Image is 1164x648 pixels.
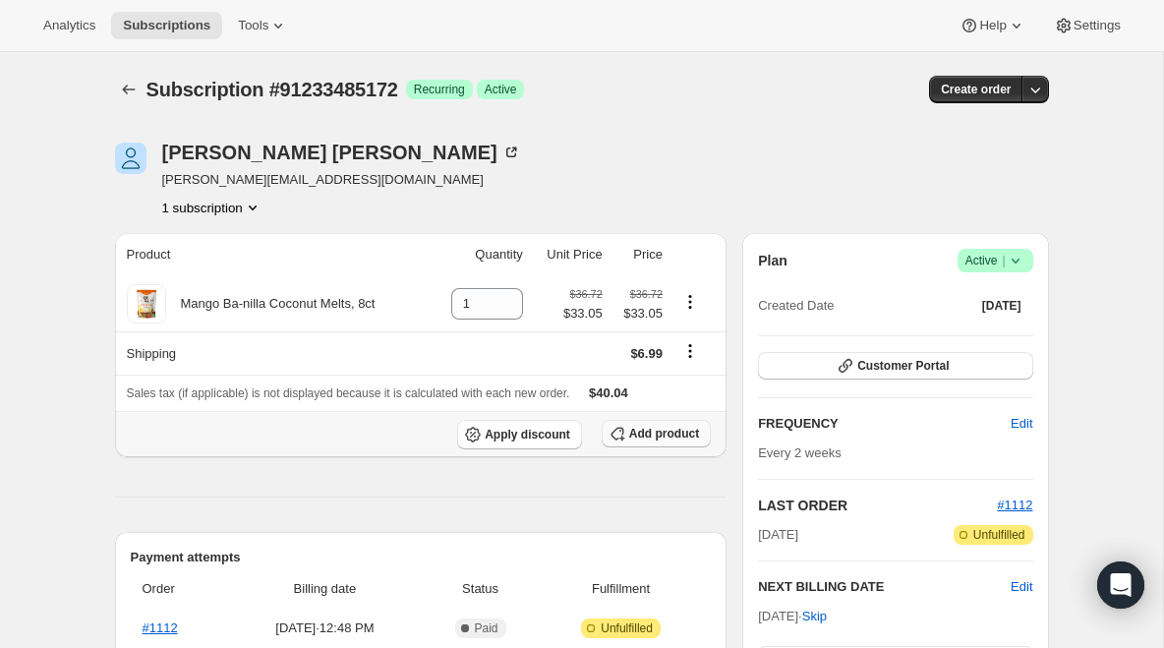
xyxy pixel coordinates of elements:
[758,525,798,545] span: [DATE]
[929,76,1022,103] button: Create order
[563,304,603,324] span: $33.05
[602,420,711,447] button: Add product
[1002,253,1005,268] span: |
[115,143,146,174] span: David Barberich
[430,233,529,276] th: Quantity
[1011,414,1032,434] span: Edit
[1042,12,1133,39] button: Settings
[115,76,143,103] button: Subscriptions
[31,12,107,39] button: Analytics
[629,426,699,442] span: Add product
[529,233,609,276] th: Unit Price
[997,498,1032,512] a: #1112
[758,496,997,515] h2: LAST ORDER
[232,619,418,638] span: [DATE] · 12:48 PM
[982,298,1021,314] span: [DATE]
[485,427,570,442] span: Apply discount
[166,294,376,314] div: Mango Ba-nilla Coconut Melts, 8ct
[758,609,827,623] span: [DATE] ·
[232,579,418,599] span: Billing date
[1074,18,1121,33] span: Settings
[475,620,498,636] span: Paid
[457,420,582,449] button: Apply discount
[790,601,839,632] button: Skip
[758,414,1011,434] h2: FREQUENCY
[1011,577,1032,597] button: Edit
[758,445,842,460] span: Every 2 weeks
[43,18,95,33] span: Analytics
[802,607,827,626] span: Skip
[674,340,706,362] button: Shipping actions
[758,251,787,270] h2: Plan
[1097,561,1144,609] div: Open Intercom Messenger
[162,198,262,217] button: Product actions
[614,304,663,324] span: $33.05
[115,233,431,276] th: Product
[758,352,1032,380] button: Customer Portal
[162,143,521,162] div: [PERSON_NAME] [PERSON_NAME]
[601,620,653,636] span: Unfulfilled
[115,331,431,375] th: Shipping
[979,18,1006,33] span: Help
[238,18,268,33] span: Tools
[127,284,166,324] img: product img
[570,288,603,300] small: $36.72
[674,291,706,313] button: Product actions
[630,346,663,361] span: $6.99
[543,579,699,599] span: Fulfillment
[973,527,1025,543] span: Unfulfilled
[146,79,398,100] span: Subscription #91233485172
[857,358,949,374] span: Customer Portal
[131,548,712,567] h2: Payment attempts
[999,408,1044,440] button: Edit
[414,82,465,97] span: Recurring
[111,12,222,39] button: Subscriptions
[758,296,834,316] span: Created Date
[758,577,1011,597] h2: NEXT BILLING DATE
[630,288,663,300] small: $36.72
[970,292,1033,320] button: [DATE]
[948,12,1037,39] button: Help
[131,567,226,611] th: Order
[965,251,1025,270] span: Active
[123,18,210,33] span: Subscriptions
[226,12,300,39] button: Tools
[997,496,1032,515] button: #1112
[941,82,1011,97] span: Create order
[609,233,669,276] th: Price
[485,82,517,97] span: Active
[127,386,570,400] span: Sales tax (if applicable) is not displayed because it is calculated with each new order.
[162,170,521,190] span: [PERSON_NAME][EMAIL_ADDRESS][DOMAIN_NAME]
[589,385,628,400] span: $40.04
[143,620,178,635] a: #1112
[430,579,531,599] span: Status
